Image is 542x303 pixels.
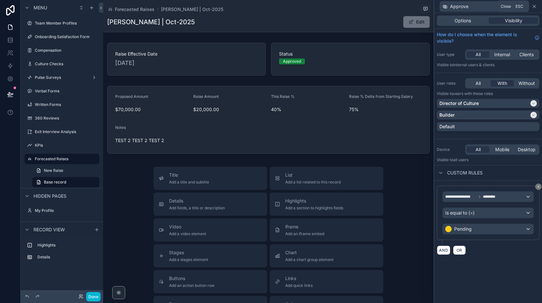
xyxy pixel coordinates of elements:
span: Video [169,224,206,230]
label: Onboarding Satisfaction Form [35,34,98,39]
button: ListAdd a list related to this record [270,167,383,190]
label: User type [437,52,463,57]
span: All [476,146,481,153]
a: Culture Checks [25,59,99,69]
span: Approve [450,3,468,10]
p: Visible to [437,91,539,96]
p: Visible to [437,157,539,162]
a: New Raise [32,165,99,176]
span: Options [455,17,471,24]
label: Device [437,147,463,152]
span: Highlights [285,198,343,204]
label: Compensation [35,48,98,53]
a: My Profile [25,205,99,216]
span: Mobile [495,146,509,153]
span: Add an iframe embed [285,231,324,236]
label: Exit Interview Analysis [35,129,98,134]
a: Forecasted Raises [107,6,155,13]
h1: [PERSON_NAME] | Oct-2025 [107,17,195,26]
label: Written Forms [35,102,98,107]
label: Verbal Forms [35,89,98,94]
button: Pending [442,224,534,235]
label: 360 Reviews [35,116,98,121]
label: User roles [437,81,463,86]
a: Onboarding Satisfaction Form [25,32,99,42]
button: iframeAdd an iframe embed [270,218,383,242]
a: Forecasted Raises [25,154,99,164]
button: Done [86,292,101,301]
span: Visibility [505,17,522,24]
a: Exit Interview Analysis [25,127,99,137]
a: Verbal Forms [25,86,99,96]
span: all users [453,157,468,162]
span: Add a video element [169,231,206,236]
button: HighlightsAdd a section to highlights fields [270,193,383,216]
p: Default [439,123,455,130]
span: New Raise [44,168,63,173]
span: All [476,51,481,58]
span: Add fields, a title or description [169,205,225,211]
label: Culture Checks [35,61,98,67]
span: Hidden pages [34,193,66,199]
button: StagesAdd a stages element [154,244,267,267]
span: Links [285,275,313,282]
label: Details [37,255,97,260]
button: TitleAdd a title and subtitle [154,167,267,190]
a: KPIs [25,140,99,151]
span: Is equal to (=) [445,210,475,216]
span: List [285,172,341,178]
span: Add quick links [285,283,313,288]
a: Written Forms [25,99,99,110]
span: Add a chart group element [285,257,334,262]
button: Edit [403,16,430,28]
span: Pending [454,226,472,232]
span: Add an action button row [169,283,215,288]
span: iframe [285,224,324,230]
span: Esc [514,4,525,9]
span: OR [455,248,464,253]
span: Add a section to highlights fields [285,205,343,211]
span: Custom rules [447,170,483,176]
button: LinksAdd quick links [270,270,383,293]
span: Title [169,172,209,178]
button: Approve [439,1,514,12]
span: Add a stages element [169,257,208,262]
div: scrollable content [21,237,103,269]
a: 360 Reviews [25,113,99,123]
a: [PERSON_NAME] | Oct-2025 [161,6,223,13]
span: Base record [44,180,66,185]
span: Internal [494,51,510,58]
button: ButtonsAdd an action button row [154,270,267,293]
span: Chart [285,249,334,256]
span: Details [169,198,225,204]
label: KPIs [35,143,98,148]
span: Record view [34,226,65,233]
button: OR [453,246,466,255]
a: Compensation [25,45,99,56]
span: Desktop [518,146,536,153]
label: Pulse Surveys [35,75,89,80]
button: Is equal to (=) [442,207,534,218]
a: How do I choose when the element is visible? [437,31,539,44]
p: Builder [439,112,455,118]
span: Buttons [169,275,215,282]
button: AND [437,246,450,255]
p: Visible to [437,62,539,68]
span: How do I choose when the element is visible? [437,31,532,44]
span: Clients [519,51,534,58]
span: Forecasted Raises [115,6,155,13]
button: ChartAdd a chart group element [270,244,383,267]
label: Highlights [37,243,97,248]
span: Internal users & clients [453,62,495,67]
label: Forecasted Raises [35,156,95,162]
label: My Profile [35,208,98,213]
span: Users with these roles [453,91,493,96]
span: Close [501,4,511,9]
span: Stages [169,249,208,256]
a: Team Member Profiles [25,18,99,28]
span: Add a title and subtitle [169,180,209,185]
span: With [497,80,507,87]
button: DetailsAdd fields, a title or description [154,193,267,216]
span: Menu [34,5,47,11]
